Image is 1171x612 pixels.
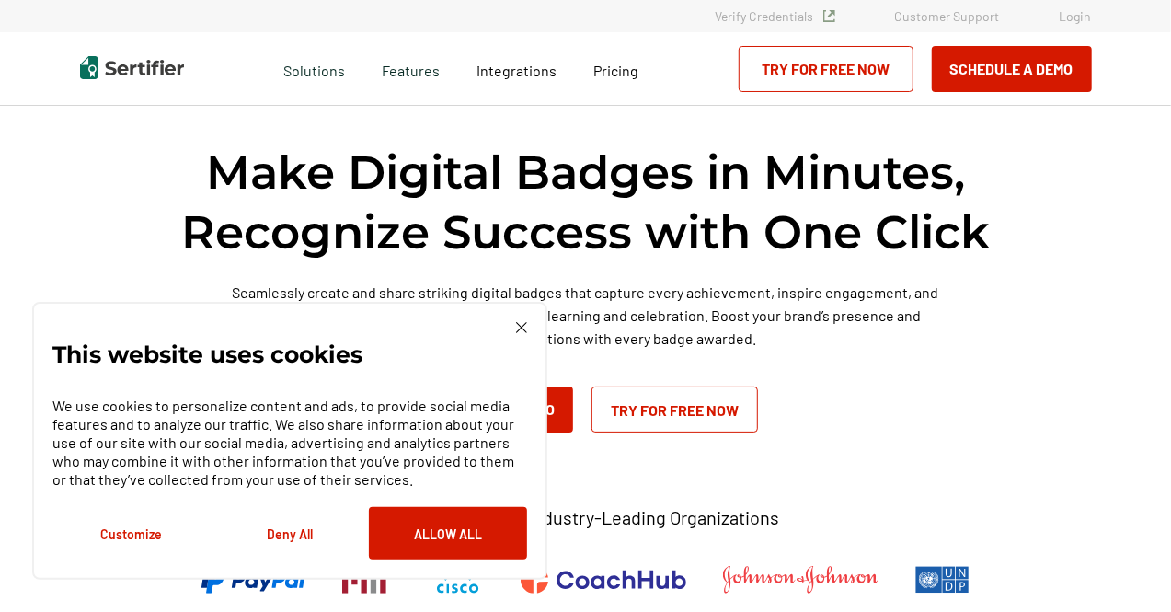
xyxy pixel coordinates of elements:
[201,566,305,594] img: PayPal
[382,57,440,80] span: Features
[476,57,557,80] a: Integrations
[739,46,913,92] a: Try for Free Now
[392,506,779,529] p: Trusted by +1500 Industry-Leading Organizations
[895,8,1000,24] a: Customer Support
[521,566,686,594] img: CoachHub
[823,10,835,22] img: Verified
[516,322,527,333] img: Cookie Popup Close
[52,345,362,364] p: This website uses cookies
[232,281,940,350] p: Seamlessly create and share striking digital badges that capture every achievement, inspire engag...
[211,507,369,560] button: Deny All
[283,57,345,80] span: Solutions
[52,397,527,489] p: We use cookies to personalize content and ads, to provide social media features and to analyze ou...
[432,566,484,594] img: Cisco
[593,62,638,79] span: Pricing
[476,62,557,79] span: Integrations
[716,8,835,24] a: Verify Credentials
[593,57,638,80] a: Pricing
[342,566,396,594] img: Massachusetts Institute of Technology
[591,387,758,433] a: Try for Free Now
[80,143,1092,262] h1: Make Digital Badges in Minutes, Recognize Success with One Click
[369,507,527,560] button: Allow All
[723,566,878,594] img: Johnson & Johnson
[1060,8,1092,24] a: Login
[52,507,211,560] button: Customize
[932,46,1092,92] button: Schedule a Demo
[80,56,184,79] img: Sertifier | Digital Credentialing Platform
[915,566,970,594] img: UNDP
